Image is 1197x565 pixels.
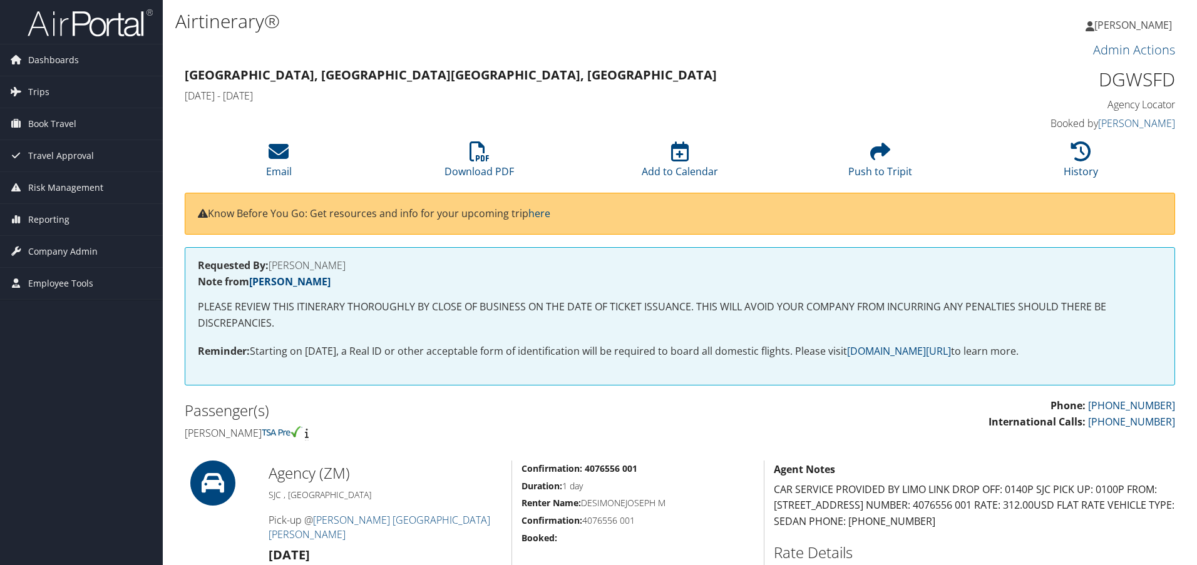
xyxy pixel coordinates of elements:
[989,415,1086,429] strong: International Calls:
[198,206,1162,222] p: Know Before You Go: Get resources and info for your upcoming trip
[1098,116,1175,130] a: [PERSON_NAME]
[262,426,302,437] img: tsa-precheck.png
[28,236,98,267] span: Company Admin
[198,299,1162,331] p: PLEASE REVIEW THIS ITINERARY THOROUGHLY BY CLOSE OF BUSINESS ON THE DATE OF TICKET ISSUANCE. THIS...
[185,400,670,421] h2: Passenger(s)
[198,258,269,272] strong: Requested By:
[1051,399,1086,412] strong: Phone:
[942,66,1175,93] h1: DGWSFD
[521,480,754,492] h5: 1 day
[28,172,103,203] span: Risk Management
[521,497,581,509] strong: Renter Name:
[28,204,69,235] span: Reporting
[774,482,1175,530] p: CAR SERVICE PROVIDED BY LIMO LINK DROP OFF: 0140P SJC PICK UP: 0100P FROM: [STREET_ADDRESS] NUMBE...
[28,268,93,299] span: Employee Tools
[28,76,49,108] span: Trips
[521,514,754,527] h5: 4076556 001
[1094,18,1172,32] span: [PERSON_NAME]
[175,8,848,34] h1: Airtinerary®
[269,546,310,563] strong: [DATE]
[269,513,502,541] h4: Pick-up @
[185,89,923,103] h4: [DATE] - [DATE]
[249,275,331,288] a: [PERSON_NAME]
[269,489,502,501] h5: SJC , [GEOGRAPHIC_DATA]
[1086,6,1184,44] a: [PERSON_NAME]
[642,148,718,178] a: Add to Calendar
[1088,415,1175,429] a: [PHONE_NUMBER]
[1088,399,1175,412] a: [PHONE_NUMBER]
[774,542,1175,563] h2: Rate Details
[198,344,250,358] strong: Reminder:
[444,148,514,178] a: Download PDF
[28,8,153,38] img: airportal-logo.png
[774,462,835,476] strong: Agent Notes
[848,148,912,178] a: Push to Tripit
[28,140,94,171] span: Travel Approval
[847,344,951,358] a: [DOMAIN_NAME][URL]
[269,513,490,541] a: [PERSON_NAME] [GEOGRAPHIC_DATA][PERSON_NAME]
[1093,41,1175,58] a: Admin Actions
[528,206,550,220] a: here
[28,44,79,76] span: Dashboards
[942,98,1175,111] h4: Agency Locator
[521,514,582,526] strong: Confirmation:
[185,66,717,83] strong: [GEOGRAPHIC_DATA], [GEOGRAPHIC_DATA] [GEOGRAPHIC_DATA], [GEOGRAPHIC_DATA]
[269,462,502,484] h2: Agency (ZM)
[521,497,754,509] h5: DESIMONEJOSEPH M
[198,260,1162,270] h4: [PERSON_NAME]
[198,275,331,288] strong: Note from
[521,480,562,492] strong: Duration:
[521,462,637,474] strong: Confirmation: 4076556 001
[266,148,292,178] a: Email
[1064,148,1098,178] a: History
[185,426,670,440] h4: [PERSON_NAME]
[521,532,557,544] strong: Booked:
[942,116,1175,130] h4: Booked by
[28,108,76,140] span: Book Travel
[198,344,1162,360] p: Starting on [DATE], a Real ID or other acceptable form of identification will be required to boar...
